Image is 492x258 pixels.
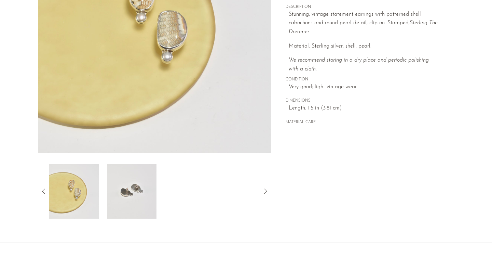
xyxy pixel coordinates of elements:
span: DESCRIPTION [286,4,439,10]
span: DIMENSIONS [286,98,439,104]
button: MATERIAL CARE [286,120,316,125]
i: We recommend storing in a dry place and periodic polishing with a cloth. [289,57,429,72]
p: Stunning, vintage statement earrings with patterned shell cabochons and round pearl detail, clip-... [289,10,439,37]
p: Material: Sterling silver, shell, pearl. [289,42,439,51]
span: Length: 1.5 in (3.81 cm) [289,104,439,113]
span: Very good; light vintage wear. [289,83,439,92]
img: Shell Pearl Earrings [107,164,156,219]
span: CONDITION [286,77,439,83]
img: Shell Pearl Earrings [49,164,99,219]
